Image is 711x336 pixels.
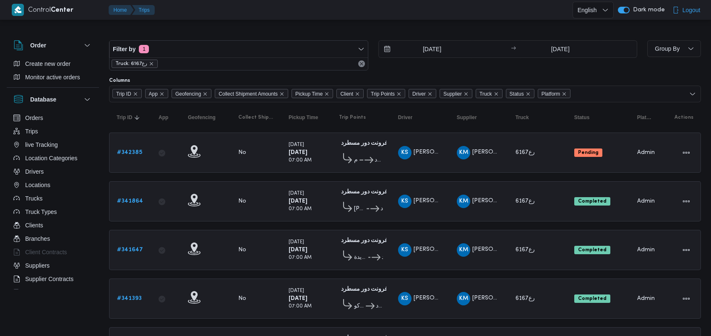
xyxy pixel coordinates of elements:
[354,155,358,165] span: الهرم
[25,287,46,297] span: Devices
[574,148,602,157] span: Pending
[518,41,602,57] input: Press the down key to open a popover containing a calendar.
[10,232,96,245] button: Branches
[185,111,227,124] button: Geofencing
[494,91,499,96] button: Remove Truck from selection in this group
[376,301,383,311] span: فرونت دور مسطرد
[414,149,461,155] span: [PERSON_NAME]
[357,59,367,69] button: Remove
[354,204,365,214] span: [PERSON_NAME]
[25,193,42,203] span: Trucks
[238,149,246,156] div: No
[542,89,560,99] span: Platform
[134,114,141,121] svg: Sorted in descending order
[355,91,360,96] button: Remove Client from selection in this group
[30,40,46,50] h3: Order
[516,150,535,155] span: رع6167
[117,196,143,206] a: #341864
[25,247,67,257] span: Client Contracts
[409,89,436,98] span: Driver
[516,247,535,253] span: رع6167
[401,243,408,257] span: KS
[516,114,529,121] span: Truck
[578,296,607,301] b: Completed
[680,195,693,208] button: Actions
[113,44,135,54] span: Filter by
[574,294,610,303] span: Completed
[10,219,96,232] button: Clients
[398,292,411,305] div: Kariam Slah Muhammad Abadalazaiaz
[289,150,307,155] b: [DATE]
[10,286,96,299] button: Devices
[10,151,96,165] button: Location Categories
[10,259,96,272] button: Suppliers
[215,89,288,98] span: Collect Shipment Amounts
[112,60,158,68] span: Truck: رع6167
[457,146,470,159] div: Khidhuir Muhammad Tlbah Hamid
[117,150,142,155] b: # 342385
[354,253,367,263] span: قسم أول القاهرة الجديدة
[8,302,35,328] iframe: chat widget
[172,89,211,98] span: Geofencing
[398,146,411,159] div: Kariam Slah Muhammad Abadalazaiaz
[117,148,142,158] a: #342385
[289,198,307,204] b: [DATE]
[10,70,96,84] button: Monitor active orders
[459,243,468,257] span: KM
[149,61,154,66] button: remove selected entity
[25,207,57,217] span: Truck Types
[10,272,96,286] button: Supplier Contracts
[25,220,43,230] span: Clients
[132,5,155,15] button: Trips
[10,111,96,125] button: Orders
[414,295,461,301] span: [PERSON_NAME]
[510,89,524,99] span: Status
[675,114,693,121] span: Actions
[339,114,366,121] span: Trip Points
[341,238,388,243] b: فرونت دور مسطرد
[457,292,470,305] div: Khidhuir Muhammad Tlbah Hamid
[117,245,143,255] a: #341647
[203,91,208,96] button: Remove Geofencing from selection in this group
[113,111,147,124] button: Trip IDSorted in descending order
[457,114,477,121] span: Supplier
[398,243,411,257] div: Kariam Slah Muhammad Abadalazaiaz
[574,197,610,206] span: Completed
[472,149,582,155] span: [PERSON_NAME] طلب[PERSON_NAME]
[116,89,131,99] span: Trip ID
[401,146,408,159] span: KS
[25,180,50,190] span: Locations
[117,294,142,304] a: #341393
[680,292,693,305] button: Actions
[117,296,142,301] b: # 341393
[25,234,50,244] span: Branches
[10,165,96,178] button: Drivers
[395,111,445,124] button: Driver
[10,245,96,259] button: Client Contracts
[10,205,96,219] button: Truck Types
[289,304,312,309] small: 07:00 AM
[289,296,307,301] b: [DATE]
[427,91,432,96] button: Remove Driver from selection in this group
[159,114,168,121] span: App
[340,89,353,99] span: Client
[109,77,130,84] label: Columns
[472,247,582,252] span: [PERSON_NAME] طلب[PERSON_NAME]
[562,91,567,96] button: Remove Platform from selection in this group
[7,57,99,87] div: Order
[647,40,701,57] button: Group By
[680,146,693,159] button: Actions
[115,60,147,68] span: Truck: رع6167
[457,195,470,208] div: Khidhuir Muhammad Tlbah Hamid
[341,189,388,195] b: فرونت دور مسطرد
[25,126,38,136] span: Trips
[279,91,284,96] button: Remove Collect Shipment Amounts from selection in this group
[285,111,327,124] button: Pickup Time
[159,91,164,96] button: Remove App from selection in this group
[10,192,96,205] button: Trucks
[112,89,142,98] span: Trip ID
[538,89,571,98] span: Platform
[25,153,78,163] span: Location Categories
[109,41,368,57] button: Filter by1 active filters
[516,198,535,204] span: رع6167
